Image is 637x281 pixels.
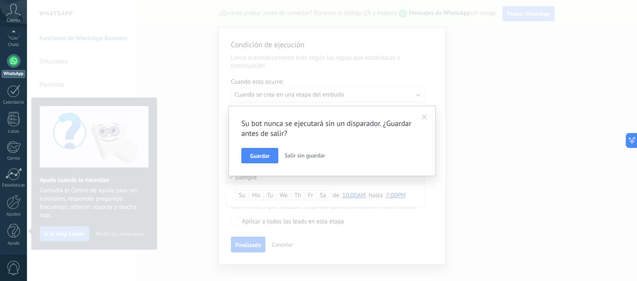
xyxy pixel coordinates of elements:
div: Ajustes [2,212,26,217]
h2: Su bot nunca se ejecutará sin un disparador. ¿Guardar antes de salir? [241,119,415,138]
span: Cuenta [7,18,20,23]
button: Salir sin guardar [281,148,328,164]
div: Correo [2,156,26,161]
div: Chats [2,42,26,48]
div: Estadísticas [2,183,26,188]
div: Listas [2,129,26,134]
div: Calendario [2,100,26,105]
button: Guardar [241,148,278,164]
div: Ayuda [2,241,26,246]
div: WhatsApp [2,70,25,78]
span: Guardar [250,153,270,159]
span: Salir sin guardar [284,152,325,159]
